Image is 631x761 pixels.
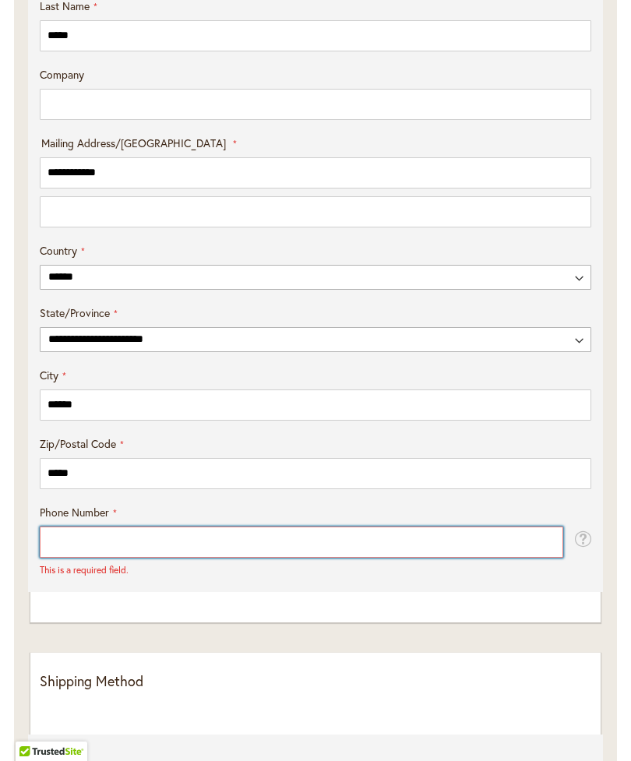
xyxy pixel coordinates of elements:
[40,67,84,82] span: Company
[40,671,591,692] p: Shipping Method
[41,136,226,150] span: Mailing Address/[GEOGRAPHIC_DATA]
[40,564,129,576] span: This is a required field.
[40,436,116,451] span: Zip/Postal Code
[40,505,109,520] span: Phone Number
[40,243,77,258] span: Country
[40,368,58,382] span: City
[12,706,55,749] iframe: Launch Accessibility Center
[40,305,110,320] span: State/Province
